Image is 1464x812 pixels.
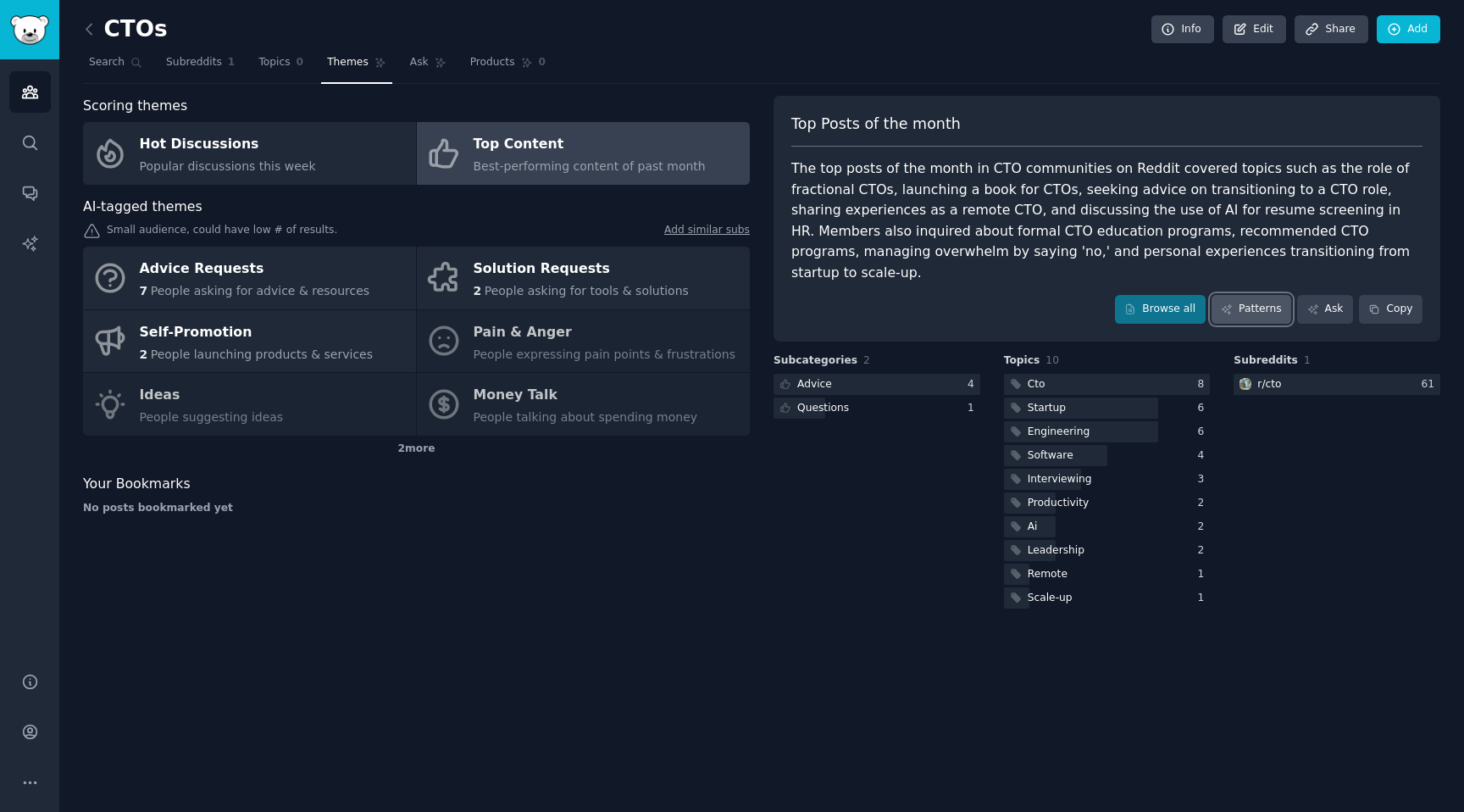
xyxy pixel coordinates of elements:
div: Remote [1028,567,1067,582]
a: Add similar subs [664,223,750,241]
span: 0 [539,55,546,70]
div: 61 [1421,377,1440,392]
a: Hot DiscussionsPopular discussions this week [83,122,416,185]
span: 2 [863,354,870,366]
a: Solution Requests2People asking for tools & solutions [417,247,750,309]
a: Remote1 [1004,564,1211,585]
div: 2 more [83,436,750,463]
a: Startup6 [1004,398,1211,419]
div: No posts bookmarked yet [83,501,750,516]
span: 1 [1304,354,1311,366]
span: Your Bookmarks [83,474,191,495]
h2: CTOs [83,16,168,43]
div: Software [1028,448,1073,464]
span: Subcategories [774,353,857,369]
div: 3 [1198,472,1211,487]
div: Cto [1028,377,1045,392]
a: Top ContentBest-performing content of past month [417,122,750,185]
span: Topics [1004,353,1040,369]
span: Subreddits [166,55,222,70]
span: 2 [474,284,482,298]
div: Leadership [1028,543,1084,559]
span: Subreddits [1234,353,1298,369]
span: Ask [410,55,429,70]
div: 4 [1198,448,1211,464]
span: People asking for tools & solutions [485,284,689,298]
span: Top Posts of the month [791,114,961,135]
div: Self-Promotion [140,319,374,346]
a: Questions1 [774,398,980,419]
div: Top Content [474,131,706,159]
div: 8 [1198,377,1211,392]
div: Interviewing [1028,472,1092,487]
a: Engineering6 [1004,421,1211,442]
span: Search [89,55,125,70]
span: Best-performing content of past month [474,159,706,173]
span: Themes [327,55,369,70]
div: Engineering [1028,425,1090,440]
a: Edit [1223,15,1286,44]
a: Themes [321,49,392,84]
span: People launching products & services [151,348,373,361]
div: r/ cto [1257,377,1281,392]
a: ctor/cto61 [1234,374,1440,395]
span: AI-tagged themes [83,197,202,218]
div: 6 [1198,425,1211,440]
a: Scale-up1 [1004,587,1211,609]
a: Interviewing3 [1004,469,1211,490]
a: Ai2 [1004,516,1211,537]
span: Topics [258,55,290,70]
span: People asking for advice & resources [151,284,369,298]
div: Questions [797,401,849,416]
img: cto [1239,378,1251,390]
div: 1 [968,401,980,416]
a: Topics0 [252,49,309,84]
div: 2 [1198,520,1211,535]
div: 1 [1198,567,1211,582]
a: Ask [404,49,452,84]
a: Browse all [1115,295,1206,324]
a: Products0 [464,49,552,84]
a: Software4 [1004,445,1211,466]
a: Search [83,49,148,84]
div: Startup [1028,401,1066,416]
span: Scoring themes [83,96,187,117]
a: Info [1151,15,1214,44]
div: 6 [1198,401,1211,416]
div: 1 [1198,591,1211,606]
span: 2 [140,348,148,361]
div: Productivity [1028,496,1090,511]
a: Advice4 [774,374,980,395]
div: Scale-up [1028,591,1073,606]
div: 4 [968,377,980,392]
div: Advice Requests [140,256,370,283]
a: Subreddits1 [160,49,241,84]
div: 2 [1198,496,1211,511]
div: The top posts of the month in CTO communities on Reddit covered topics such as the role of fracti... [791,159,1422,283]
div: Hot Discussions [140,131,316,159]
a: Self-Promotion2People launching products & services [83,310,416,373]
span: 7 [140,284,148,298]
a: Cto8 [1004,374,1211,395]
span: 0 [297,55,304,70]
span: 1 [228,55,236,70]
div: Ai [1028,520,1038,535]
a: Add [1377,15,1440,44]
a: Share [1295,15,1367,44]
a: Patterns [1212,295,1291,324]
div: 2 [1198,543,1211,559]
span: 10 [1045,354,1059,366]
span: Products [470,55,515,70]
a: Productivity2 [1004,492,1211,514]
div: Solution Requests [474,256,689,283]
a: Ask [1297,295,1353,324]
img: GummySearch logo [10,15,49,45]
a: Leadership2 [1004,540,1211,561]
button: Copy [1359,295,1422,324]
a: Advice Requests7People asking for advice & resources [83,247,416,309]
span: Popular discussions this week [140,159,316,173]
div: Small audience, could have low # of results. [83,223,750,241]
div: Advice [797,377,832,392]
